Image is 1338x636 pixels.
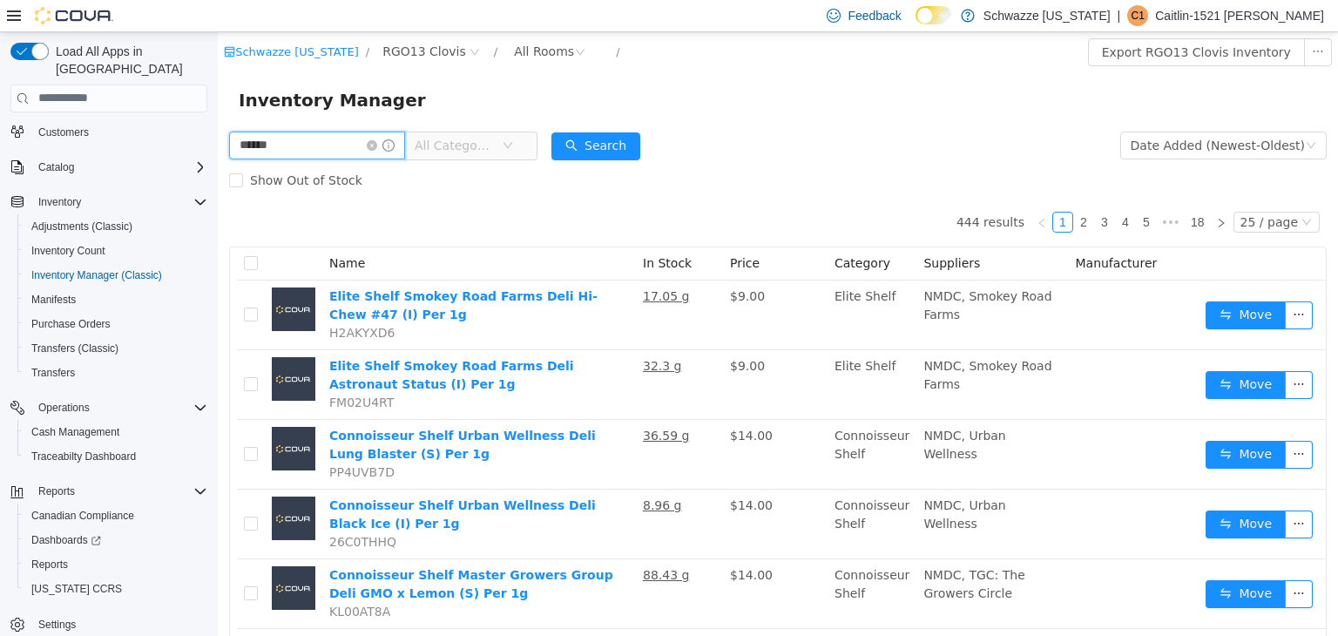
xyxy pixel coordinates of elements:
[876,179,897,200] li: 3
[3,396,214,420] button: Operations
[31,558,68,572] span: Reports
[916,24,916,25] span: Dark Mode
[512,327,547,341] span: $9.00
[31,293,76,307] span: Manifests
[276,13,280,26] span: /
[285,108,295,120] i: icon: down
[165,10,248,29] span: RGO13 Clovis
[835,180,855,200] a: 1
[17,577,214,601] button: [US_STATE] CCRS
[988,339,1068,367] button: icon: swapMove
[25,141,152,155] span: Show Out of Stock
[334,100,422,128] button: icon: searchSearch
[31,481,82,502] button: Reports
[24,505,207,526] span: Canadian Compliance
[1067,269,1095,297] button: icon: ellipsis
[31,613,207,635] span: Settings
[870,6,1087,34] button: Export RGO13 Clovis Inventory
[988,548,1068,576] button: icon: swapMove
[296,6,356,32] div: All Rooms
[398,13,402,26] span: /
[54,464,98,508] img: Connoisseur Shelf Urban Wellness Deli Black Ice (I) Per 1g placeholder
[856,180,875,200] a: 2
[3,155,214,179] button: Catalog
[3,190,214,214] button: Inventory
[17,336,214,361] button: Transfers (Classic)
[31,450,136,463] span: Traceabilty Dashboard
[610,318,699,388] td: Elite Shelf
[988,269,1068,297] button: icon: swapMove
[24,216,207,237] span: Adjustments (Classic)
[24,422,207,443] span: Cash Management
[1084,185,1094,197] i: icon: down
[512,257,547,271] span: $9.00
[24,289,83,310] a: Manifests
[610,527,699,597] td: Connoisseur Shelf
[6,14,17,25] i: icon: shop
[968,180,992,200] a: 18
[111,536,395,568] a: Connoisseur Shelf Master Growers Group Deli GMO x Lemon (S) Per 1g
[1067,409,1095,436] button: icon: ellipsis
[54,325,98,369] img: Elite Shelf Smokey Road Farms Deli Astronaut Status (I) Per 1g placeholder
[1132,5,1145,26] span: C1
[24,505,141,526] a: Canadian Compliance
[111,396,378,429] a: Connoisseur Shelf Urban Wellness Deli Lung Blaster (S) Per 1g
[993,179,1014,200] li: Next Page
[1086,6,1114,34] button: icon: ellipsis
[898,180,917,200] a: 4
[425,466,464,480] u: 8.96 g
[38,195,81,209] span: Inventory
[21,54,219,82] span: Inventory Manager
[111,503,179,517] span: 26C0THHQ
[111,224,147,238] span: Name
[197,105,276,122] span: All Categories
[31,425,119,439] span: Cash Management
[31,533,101,547] span: Dashboards
[24,554,75,575] a: Reports
[814,179,835,200] li: Previous Page
[31,220,132,233] span: Adjustments (Classic)
[1155,5,1324,26] p: Caitlin-1521 [PERSON_NAME]
[1067,548,1095,576] button: icon: ellipsis
[38,484,75,498] span: Reports
[512,224,542,238] span: Price
[24,362,82,383] a: Transfers
[24,530,207,551] span: Dashboards
[31,317,111,331] span: Purchase Orders
[24,338,207,359] span: Transfers (Classic)
[617,224,672,238] span: Category
[706,466,787,498] span: NMDC, Urban Wellness
[38,160,74,174] span: Catalog
[877,180,896,200] a: 3
[24,530,108,551] a: Dashboards
[610,457,699,527] td: Connoisseur Shelf
[31,192,88,213] button: Inventory
[913,100,1087,126] div: Date Added (Newest-Oldest)
[998,186,1009,196] i: icon: right
[111,257,380,289] a: Elite Shelf Smokey Road Farms Deli Hi-Chew #47 (I) Per 1g
[425,327,464,341] u: 32.3 g
[739,179,807,200] li: 444 results
[512,396,555,410] span: $14.00
[38,401,90,415] span: Operations
[24,314,207,335] span: Purchase Orders
[706,257,834,289] span: NMDC, Smokey Road Farms
[35,7,113,24] img: Cova
[1067,478,1095,506] button: icon: ellipsis
[111,294,178,308] span: H2AKYXD6
[819,186,829,196] i: icon: left
[425,536,471,550] u: 88.43 g
[610,248,699,318] td: Elite Shelf
[706,327,834,359] span: NMDC, Smokey Road Farms
[111,327,356,359] a: Elite Shelf Smokey Road Farms Deli Astronaut Status (I) Per 1g
[24,240,207,261] span: Inventory Count
[939,179,967,200] span: •••
[111,363,176,377] span: FM02U4RT
[17,420,214,444] button: Cash Management
[425,257,471,271] u: 17.05 g
[31,192,207,213] span: Inventory
[31,481,207,502] span: Reports
[149,108,159,118] i: icon: close-circle
[17,504,214,528] button: Canadian Compliance
[24,216,139,237] a: Adjustments (Classic)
